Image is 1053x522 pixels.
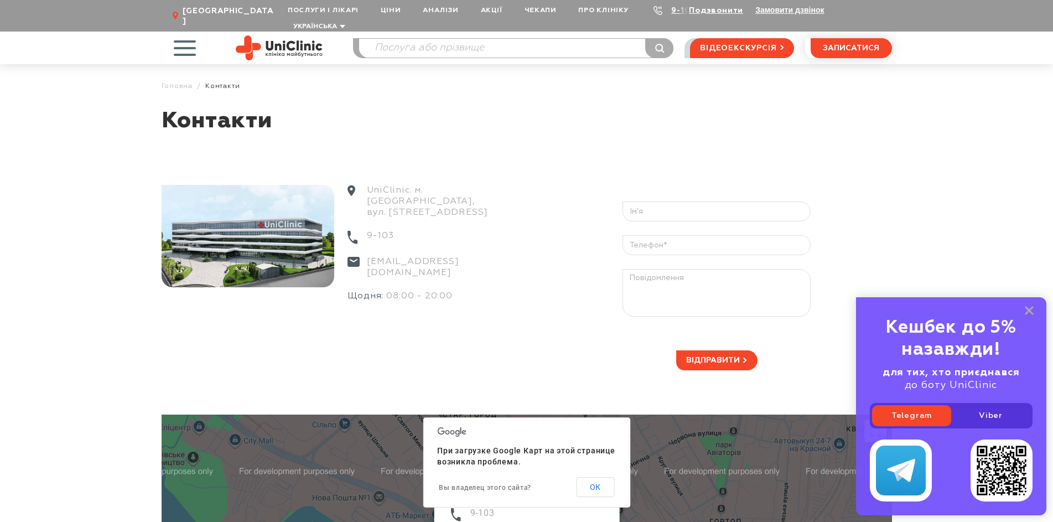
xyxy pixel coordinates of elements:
[162,107,892,146] h1: Контакти
[623,201,811,221] input: Ім’я
[347,291,512,314] div: 08:00 - 20:00
[293,23,337,30] span: Українська
[823,44,879,52] span: записатися
[870,366,1033,392] div: до боту UniClinic
[347,185,512,230] div: UniClinic. м. [GEOGRAPHIC_DATA], вул. [STREET_ADDRESS]
[205,82,240,90] span: Контакти
[671,7,696,14] a: 9-103
[870,317,1033,361] div: Кешбек до 5% назавжди!
[623,235,811,255] input: Телефон*
[951,405,1030,426] a: Viber
[236,35,323,60] img: Uniclinic
[439,484,531,492] a: Вы владелец этого сайта?
[291,23,345,31] button: Українська
[755,6,824,14] button: Замовити дзвінок
[359,39,673,58] input: Послуга або прізвище
[162,82,193,90] a: Головна
[576,477,614,497] button: ОК
[689,7,743,14] a: Подзвонити
[367,230,394,244] a: 9-103
[347,292,387,301] span: Щодня:
[872,405,951,426] a: Telegram
[437,446,615,466] span: При загрузке Google Карт на этой странице возникла проблема.
[367,256,512,278] a: [EMAIL_ADDRESS][DOMAIN_NAME]
[183,6,277,26] span: [GEOGRAPHIC_DATA]
[690,38,793,58] a: відеоекскурсія
[700,39,776,58] span: відеоекскурсія
[883,368,1020,378] b: для тих, хто приєднався
[686,356,740,364] span: Відправити
[676,350,758,370] button: Відправити
[811,38,892,58] button: записатися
